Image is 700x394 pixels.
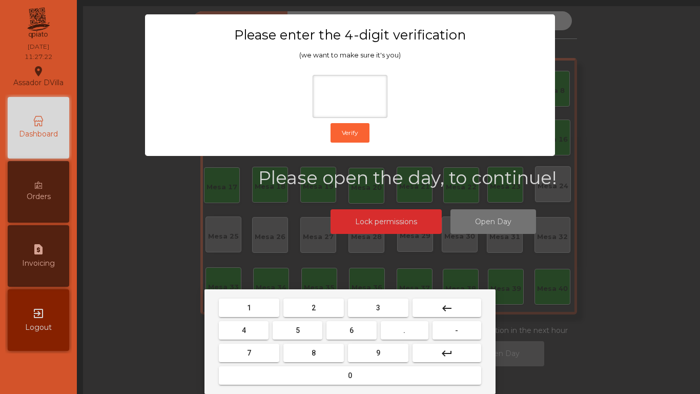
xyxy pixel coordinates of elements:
span: 8 [312,349,316,357]
span: - [455,326,458,334]
span: 3 [376,304,380,312]
span: 2 [312,304,316,312]
mat-icon: keyboard_return [441,347,453,360]
span: 5 [296,326,300,334]
h3: Please enter the 4-digit verification [165,27,535,43]
mat-icon: keyboard_backspace [441,302,453,314]
span: (we want to make sure it's you) [299,51,401,59]
span: 9 [376,349,380,357]
span: 1 [247,304,251,312]
span: 0 [348,371,352,380]
span: . [403,326,405,334]
span: 6 [349,326,354,334]
span: 7 [247,349,251,357]
button: Verify [331,123,369,143]
span: 4 [242,326,246,334]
